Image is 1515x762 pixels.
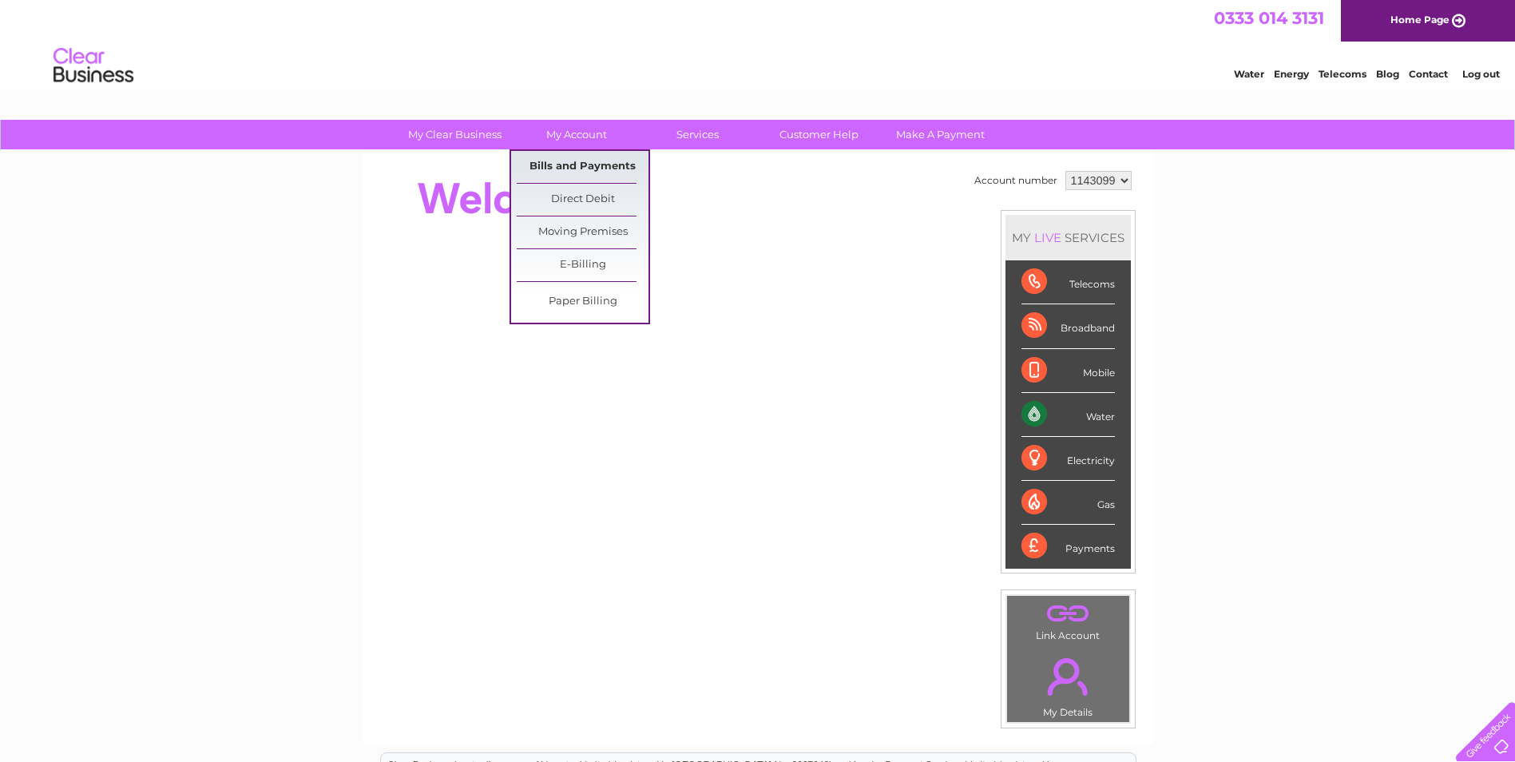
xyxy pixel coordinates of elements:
[1006,645,1130,723] td: My Details
[1021,260,1115,304] div: Telecoms
[1274,68,1309,80] a: Energy
[1021,304,1115,348] div: Broadband
[517,286,648,318] a: Paper Billing
[510,120,642,149] a: My Account
[1006,595,1130,645] td: Link Account
[517,216,648,248] a: Moving Premises
[517,249,648,281] a: E-Billing
[1031,230,1065,245] div: LIVE
[970,167,1061,194] td: Account number
[381,9,1136,77] div: Clear Business is a trading name of Verastar Limited (registered in [GEOGRAPHIC_DATA] No. 3667643...
[1234,68,1264,80] a: Water
[517,184,648,216] a: Direct Debit
[389,120,521,149] a: My Clear Business
[1021,393,1115,437] div: Water
[517,151,648,183] a: Bills and Payments
[1376,68,1399,80] a: Blog
[1462,68,1500,80] a: Log out
[1011,649,1125,704] a: .
[1409,68,1448,80] a: Contact
[1021,481,1115,525] div: Gas
[1021,437,1115,481] div: Electricity
[1021,349,1115,393] div: Mobile
[1005,215,1131,260] div: MY SERVICES
[1011,600,1125,628] a: .
[1319,68,1366,80] a: Telecoms
[1021,525,1115,568] div: Payments
[53,42,134,90] img: logo.png
[1214,8,1324,28] a: 0333 014 3131
[874,120,1006,149] a: Make A Payment
[632,120,763,149] a: Services
[753,120,885,149] a: Customer Help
